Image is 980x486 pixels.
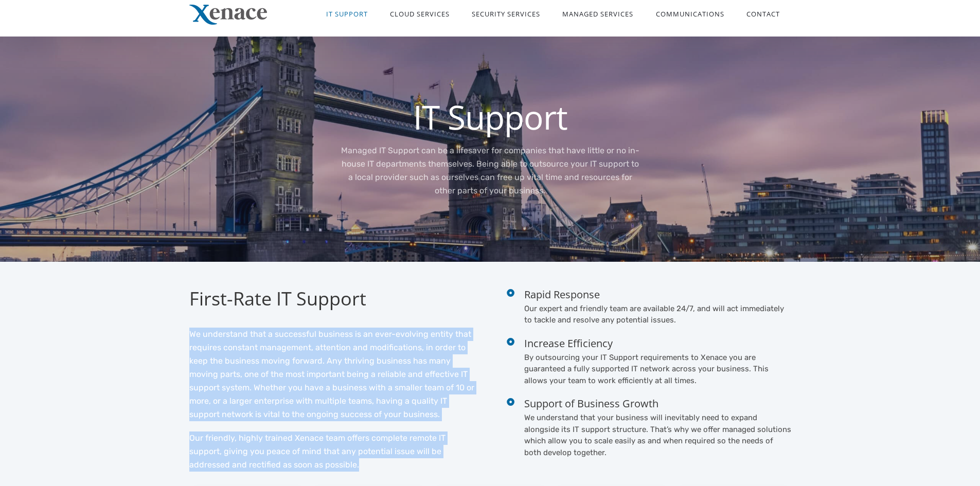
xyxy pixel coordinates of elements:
h1: IT Support [340,101,640,134]
h4: Support of Business Growth [524,397,791,410]
p: We understand that your business will inevitably need to expand alongside its IT support structur... [524,412,791,458]
p: Our expert and friendly team are available 24/7, and will act immediately to tackle and resolve a... [524,303,791,326]
p: Managed IT Support can be a lifesaver for companies that have little or no in-house IT department... [340,144,640,197]
img: Xenace [189,5,267,25]
span: We understand that a successful business is an ever-evolving entity that requires constant manage... [189,329,474,419]
h2: First-Rate IT Support [189,287,475,310]
span: Our friendly, highly trained Xenace team offers complete remote IT support, giving you peace of m... [189,433,446,470]
h4: Rapid Response [524,287,791,301]
h4: Increase Efficiency [524,336,791,350]
p: By outsourcing your IT Support requirements to Xenace you are guaranteed a fully supported IT net... [524,352,791,387]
